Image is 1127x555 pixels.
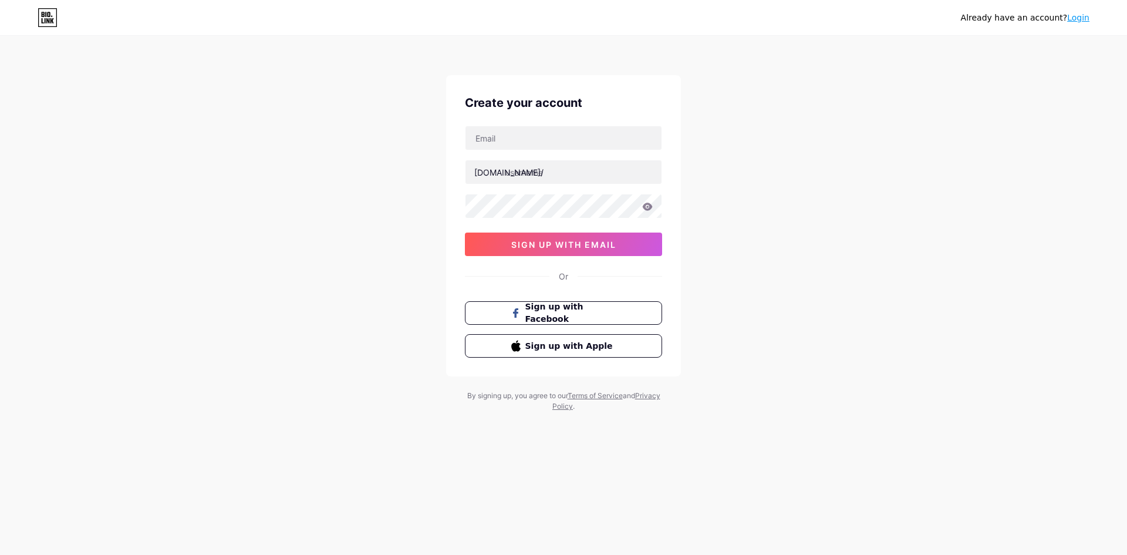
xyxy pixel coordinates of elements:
span: Sign up with Facebook [525,301,616,325]
span: Sign up with Apple [525,340,616,352]
input: Email [465,126,662,150]
a: Terms of Service [568,391,623,400]
button: Sign up with Apple [465,334,662,358]
div: Already have an account? [961,12,1089,24]
div: Or [559,270,568,282]
input: username [465,160,662,184]
div: By signing up, you agree to our and . [464,391,663,412]
button: Sign up with Facebook [465,301,662,325]
a: Login [1067,13,1089,22]
div: Create your account [465,94,662,112]
div: [DOMAIN_NAME]/ [474,166,544,179]
button: sign up with email [465,233,662,256]
span: sign up with email [511,240,616,250]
